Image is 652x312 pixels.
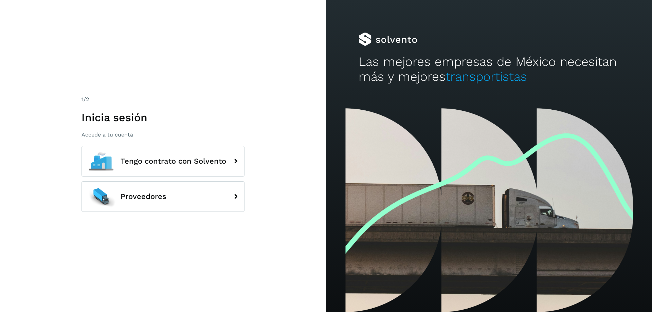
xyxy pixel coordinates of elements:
[446,69,527,84] span: transportistas
[81,96,84,103] span: 1
[359,54,619,85] h2: Las mejores empresas de México necesitan más y mejores
[81,95,244,104] div: /2
[121,192,166,201] span: Proveedores
[81,131,244,138] p: Accede a tu cuenta
[81,111,244,124] h1: Inicia sesión
[81,146,244,177] button: Tengo contrato con Solvento
[81,181,244,212] button: Proveedores
[121,157,226,165] span: Tengo contrato con Solvento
